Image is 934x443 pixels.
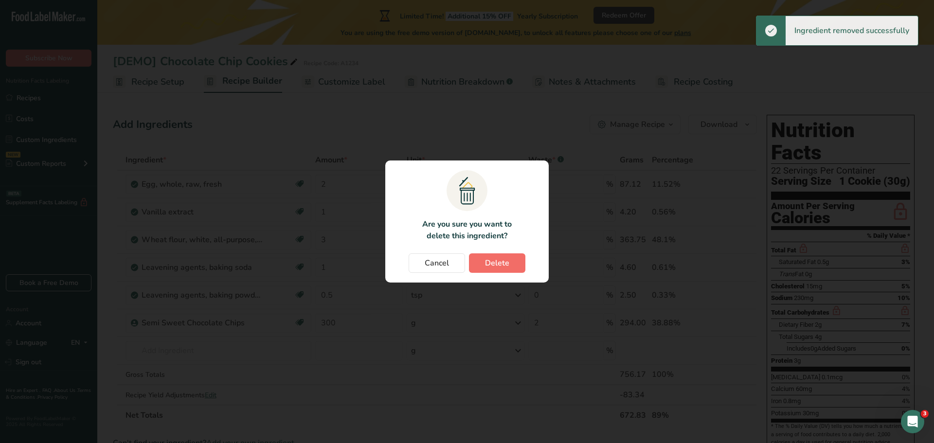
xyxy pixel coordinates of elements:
[901,410,924,433] iframe: Intercom live chat
[786,16,918,45] div: Ingredient removed successfully
[469,253,525,273] button: Delete
[409,253,465,273] button: Cancel
[416,218,517,242] p: Are you sure you want to delete this ingredient?
[485,257,509,269] span: Delete
[921,410,929,418] span: 3
[425,257,449,269] span: Cancel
